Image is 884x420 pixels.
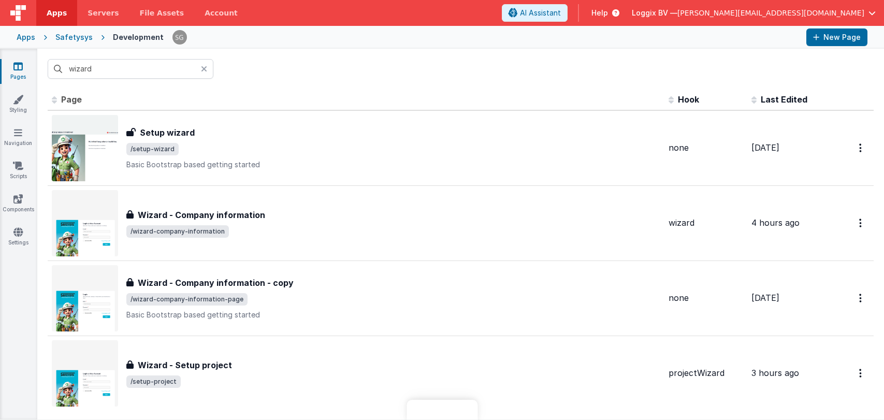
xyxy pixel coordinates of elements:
span: [DATE] [751,293,779,303]
span: Loggix BV — [632,8,677,18]
span: 4 hours ago [751,218,800,228]
span: Help [591,8,608,18]
span: Page [61,94,82,105]
div: none [669,292,743,304]
span: AI Assistant [520,8,561,18]
button: Options [853,363,869,384]
div: Safetysys [55,32,93,42]
span: Hook [678,94,699,105]
p: Basic Bootstrap based getting started [126,310,660,320]
span: [DATE] [751,142,779,153]
h3: Setup wizard [140,126,195,139]
input: Search pages, id's ... [48,59,213,79]
span: /setup-wizard [126,143,179,155]
p: Basic Bootstrap based getting started [126,160,660,170]
div: none [669,142,743,154]
button: New Page [806,28,867,46]
h3: Wizard - Company information [138,209,265,221]
span: /wizard-company-information [126,225,229,238]
h3: Wizard - Setup project [138,359,232,371]
button: Options [853,287,869,309]
span: 3 hours ago [751,368,799,378]
button: Options [853,212,869,234]
img: 385c22c1e7ebf23f884cbf6fb2c72b80 [172,30,187,45]
span: Last Edited [761,94,807,105]
h3: Wizard - Company information - copy [138,277,294,289]
span: File Assets [140,8,184,18]
button: Options [853,137,869,158]
span: Apps [47,8,67,18]
div: projectWizard [669,367,743,379]
span: [PERSON_NAME][EMAIL_ADDRESS][DOMAIN_NAME] [677,8,864,18]
span: /wizard-company-information-page [126,293,248,306]
div: wizard [669,217,743,229]
span: /setup-project [126,375,181,388]
button: AI Assistant [502,4,568,22]
button: Loggix BV — [PERSON_NAME][EMAIL_ADDRESS][DOMAIN_NAME] [632,8,876,18]
span: Servers [88,8,119,18]
div: Development [113,32,164,42]
div: Apps [17,32,35,42]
